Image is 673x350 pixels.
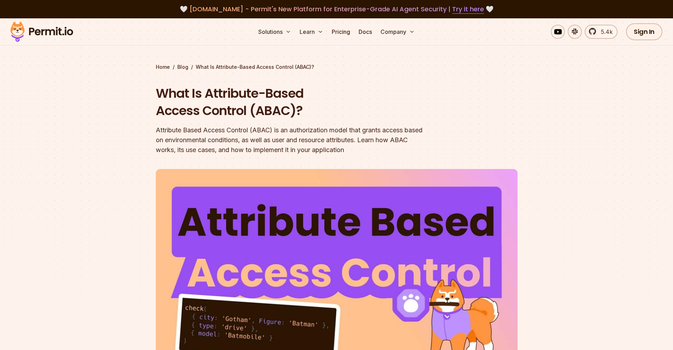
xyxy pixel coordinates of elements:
[189,5,484,13] span: [DOMAIN_NAME] - Permit's New Platform for Enterprise-Grade AI Agent Security |
[156,85,427,120] h1: What Is Attribute-Based Access Control (ABAC)?
[255,25,294,39] button: Solutions
[626,23,662,40] a: Sign In
[356,25,375,39] a: Docs
[156,64,518,71] div: / /
[177,64,188,71] a: Blog
[329,25,353,39] a: Pricing
[156,64,170,71] a: Home
[597,28,613,36] span: 5.4k
[378,25,418,39] button: Company
[585,25,618,39] a: 5.4k
[17,4,656,14] div: 🤍 🤍
[297,25,326,39] button: Learn
[7,20,76,44] img: Permit logo
[156,125,427,155] div: Attribute Based Access Control (ABAC) is an authorization model that grants access based on envir...
[452,5,484,14] a: Try it here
